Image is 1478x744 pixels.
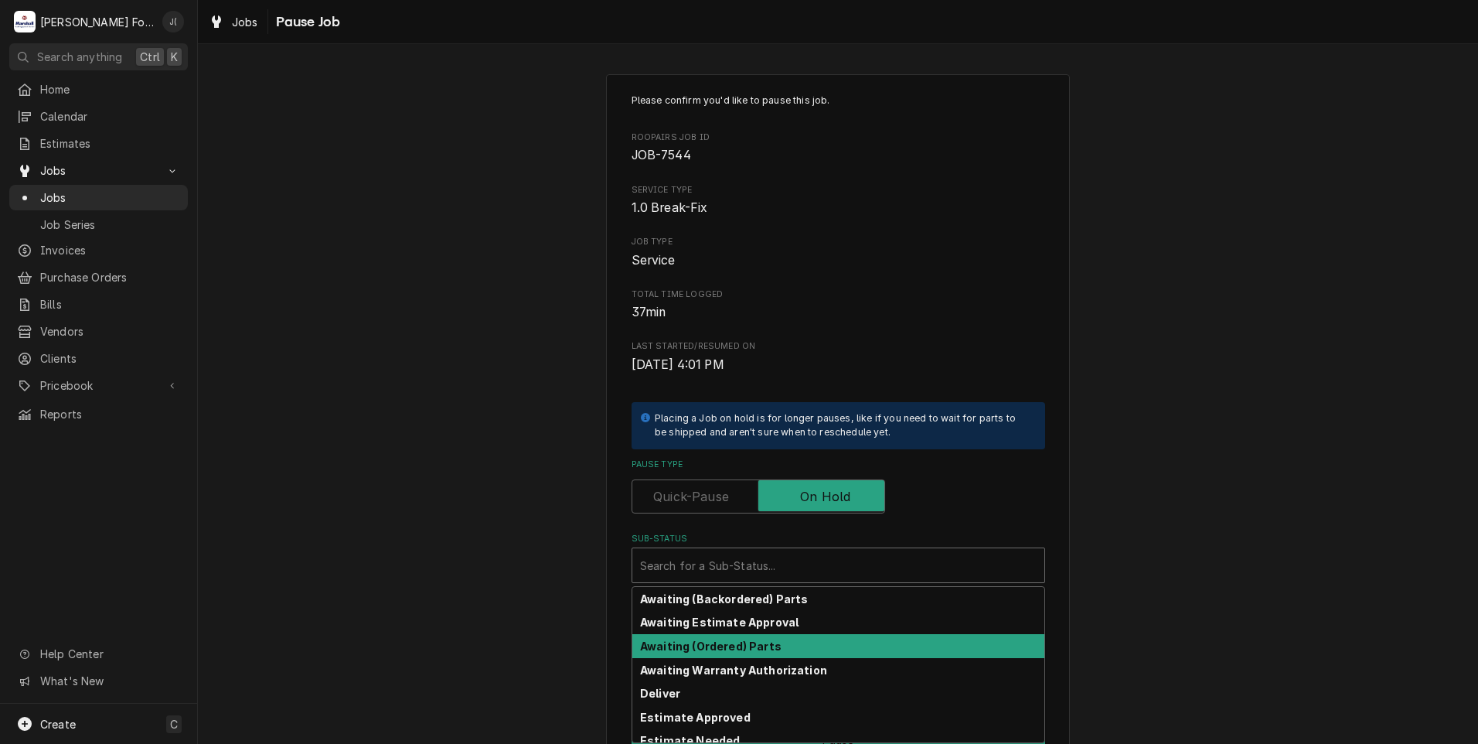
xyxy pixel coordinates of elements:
button: Search anythingCtrlK [9,43,188,70]
div: J( [162,11,184,32]
span: 37min [632,305,666,319]
span: Vendors [40,323,180,340]
div: M [14,11,36,32]
strong: Awaiting (Ordered) Parts [640,640,782,653]
label: Sub-Status [632,533,1045,545]
div: Job Pause Form [632,94,1045,693]
div: Marshall Food Equipment Service's Avatar [14,11,36,32]
a: Go to Jobs [9,158,188,183]
span: Estimates [40,135,180,152]
div: Sub-Status [632,533,1045,583]
span: [DATE] 4:01 PM [632,357,724,372]
span: Service Type [632,184,1045,196]
strong: Awaiting Warranty Authorization [640,664,827,677]
div: Placing a Job on hold is for longer pauses, like if you need to wait for parts to be shipped and ... [655,411,1030,440]
a: Home [9,77,188,102]
a: Estimates [9,131,188,156]
a: Clients [9,346,188,371]
span: C [170,716,178,732]
span: Service Type [632,199,1045,217]
div: [PERSON_NAME] Food Equipment Service [40,14,154,30]
span: Invoices [40,242,180,258]
div: Roopairs Job ID [632,131,1045,165]
span: Search anything [37,49,122,65]
div: Last Started/Resumed On [632,340,1045,374]
span: Bills [40,296,180,312]
span: Job Type [632,236,1045,248]
span: Job Series [40,217,180,233]
span: Job Type [632,251,1045,270]
a: Reports [9,401,188,427]
span: Last Started/Resumed On [632,356,1045,374]
strong: Deliver [640,687,680,700]
div: Total Time Logged [632,288,1045,322]
a: Bills [9,292,188,317]
strong: Estimate Approved [640,711,751,724]
a: Job Series [9,212,188,237]
div: Pause Type [632,459,1045,514]
span: 1.0 Break-Fix [632,200,708,215]
span: Jobs [40,162,157,179]
a: Jobs [203,9,264,35]
span: Service [632,253,676,268]
span: Last Started/Resumed On [632,340,1045,353]
span: Help Center [40,646,179,662]
span: Purchase Orders [40,269,180,285]
span: Ctrl [140,49,160,65]
span: What's New [40,673,179,689]
span: Jobs [40,189,180,206]
span: Home [40,81,180,97]
a: Invoices [9,237,188,263]
span: Calendar [40,108,180,125]
span: Jobs [232,14,258,30]
span: Reports [40,406,180,422]
a: Calendar [9,104,188,129]
div: Jeff Debigare (109)'s Avatar [162,11,184,32]
p: Please confirm you'd like to pause this job. [632,94,1045,108]
span: Pause Job [271,12,340,32]
a: Purchase Orders [9,264,188,290]
label: Pause Type [632,459,1045,471]
div: Job Type [632,236,1045,269]
span: Clients [40,350,180,367]
a: Go to Pricebook [9,373,188,398]
span: Total Time Logged [632,288,1045,301]
span: Create [40,718,76,731]
strong: Awaiting Estimate Approval [640,616,799,629]
span: Roopairs Job ID [632,146,1045,165]
a: Vendors [9,319,188,344]
span: K [171,49,178,65]
div: Service Type [632,184,1045,217]
a: Go to What's New [9,668,188,694]
a: Jobs [9,185,188,210]
span: Total Time Logged [632,303,1045,322]
span: Roopairs Job ID [632,131,1045,144]
a: Go to Help Center [9,641,188,667]
span: JOB-7544 [632,148,691,162]
strong: Awaiting (Backordered) Parts [640,592,808,606]
span: Pricebook [40,377,157,394]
